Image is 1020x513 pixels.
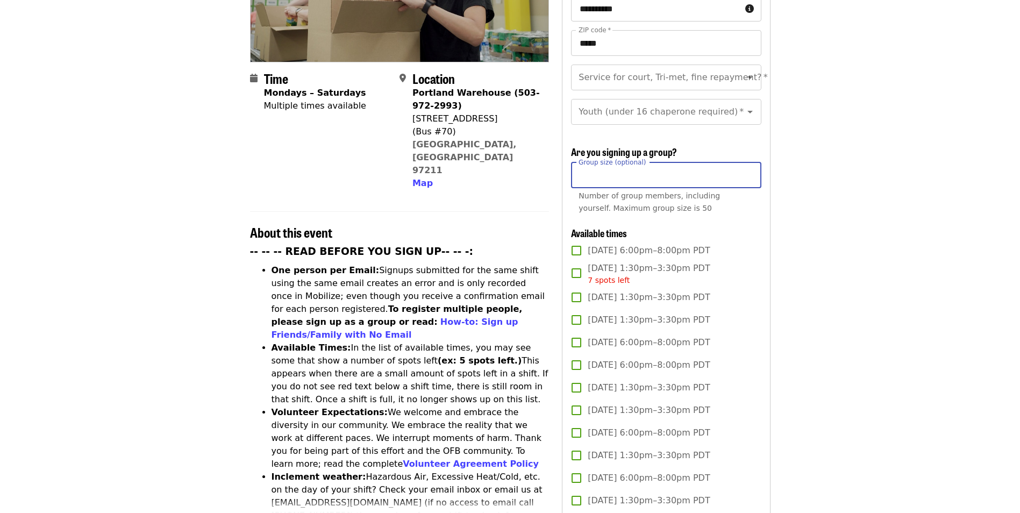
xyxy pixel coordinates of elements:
[588,313,710,326] span: [DATE] 1:30pm–3:30pm PDT
[588,449,710,462] span: [DATE] 1:30pm–3:30pm PDT
[272,343,351,353] strong: Available Times:
[412,178,433,188] span: Map
[588,494,710,507] span: [DATE] 1:30pm–3:30pm PDT
[272,264,550,341] li: Signups submitted for the same shift using the same email creates an error and is only recorded o...
[588,381,710,394] span: [DATE] 1:30pm–3:30pm PDT
[412,139,517,175] a: [GEOGRAPHIC_DATA], [GEOGRAPHIC_DATA] 97211
[272,407,388,417] strong: Volunteer Expectations:
[743,70,758,85] button: Open
[250,246,474,257] strong: -- -- -- READ BEFORE YOU SIGN UP-- -- -:
[588,404,710,417] span: [DATE] 1:30pm–3:30pm PDT
[588,276,630,284] span: 7 spots left
[250,73,258,83] i: calendar icon
[272,317,518,340] a: How-to: Sign up Friends/Family with No Email
[264,88,366,98] strong: Mondays – Saturdays
[403,459,539,469] a: Volunteer Agreement Policy
[272,406,550,471] li: We welcome and embrace the diversity in our community. We embrace the reality that we work at dif...
[579,191,720,212] span: Number of group members, including yourself. Maximum group size is 50
[272,341,550,406] li: In the list of available times, you may see some that show a number of spots left This appears wh...
[745,4,754,14] i: circle-info icon
[588,359,710,372] span: [DATE] 6:00pm–8:00pm PDT
[412,177,433,190] button: Map
[571,162,761,188] input: [object Object]
[412,88,540,111] strong: Portland Warehouse (503-972-2993)
[588,472,710,484] span: [DATE] 6:00pm–8:00pm PDT
[588,426,710,439] span: [DATE] 6:00pm–8:00pm PDT
[250,223,332,241] span: About this event
[272,304,523,327] strong: To register multiple people, please sign up as a group or read:
[438,355,522,366] strong: (ex: 5 spots left.)
[588,244,710,257] span: [DATE] 6:00pm–8:00pm PDT
[571,145,677,159] span: Are you signing up a group?
[588,291,710,304] span: [DATE] 1:30pm–3:30pm PDT
[571,226,627,240] span: Available times
[272,265,380,275] strong: One person per Email:
[412,69,455,88] span: Location
[571,30,761,56] input: ZIP code
[579,27,611,33] label: ZIP code
[264,99,366,112] div: Multiple times available
[272,472,366,482] strong: Inclement weather:
[412,125,540,138] div: (Bus #70)
[588,336,710,349] span: [DATE] 6:00pm–8:00pm PDT
[743,104,758,119] button: Open
[264,69,288,88] span: Time
[588,262,710,286] span: [DATE] 1:30pm–3:30pm PDT
[412,112,540,125] div: [STREET_ADDRESS]
[400,73,406,83] i: map-marker-alt icon
[579,158,646,166] span: Group size (optional)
